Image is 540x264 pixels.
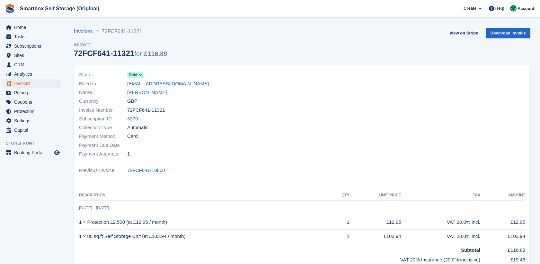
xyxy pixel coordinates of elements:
span: Tasks [14,32,53,41]
span: Payment Attempts [79,150,127,158]
span: £116.89 [144,50,167,57]
div: 72FCF641-11321 [74,49,167,58]
a: [PERSON_NAME] [127,89,167,96]
span: Card [127,133,138,140]
a: Smartbox Self Storage (Original) [17,3,102,14]
th: Amount [480,190,525,201]
span: Help [495,5,504,12]
span: Settings [14,116,53,125]
span: Invoices [14,79,53,88]
div: VAT 20.0% incl. [401,233,480,240]
th: Unit Price [350,190,401,201]
span: Collection Type [79,124,127,131]
a: menu [3,23,61,32]
span: Automatic [127,124,149,131]
a: View on Stripe [447,28,481,38]
nav: breadcrumbs [74,28,167,35]
a: menu [3,79,61,88]
a: menu [3,32,61,41]
span: Pricing [14,88,53,97]
td: 1 [331,215,350,230]
span: 1 [127,150,130,158]
a: menu [3,88,61,97]
span: Subscriptions [14,42,53,51]
a: Invoices [74,28,97,35]
th: Tax [401,190,480,201]
span: 72FCF641-11321 [127,107,165,114]
a: Paid [127,71,144,79]
td: 1 [331,229,350,244]
strong: Subtotal [461,247,480,253]
img: Kayleigh Devlin [510,5,517,12]
span: Previous Invoice [79,167,127,174]
a: menu [3,51,61,60]
span: Payment Method [79,133,127,140]
td: 1 × 80 sq.ft Self Storage Unit (at £103.94 / month) [79,229,331,244]
a: menu [3,42,61,51]
td: £103.94 [480,229,525,244]
a: Preview store [53,149,61,156]
span: Billed to [79,80,127,88]
span: Sites [14,51,53,60]
img: stora-icon-8386f47178a22dfd0bd8f6a31ec36ba5ce8667c1dd55bd0f319d3a0aa187defe.svg [5,4,15,14]
a: Download Invoice [486,28,530,38]
td: £19.48 [480,254,525,264]
div: VAT 20.0% incl. [401,219,480,226]
a: 3279 [127,115,138,123]
a: menu [3,126,61,135]
span: Protection [14,107,53,116]
a: menu [3,116,61,125]
span: for [134,50,142,57]
th: QTY [331,190,350,201]
td: 1 × Protection £2,500 (at £12.95 / month) [79,215,331,230]
span: Create [464,5,476,12]
td: £103.94 [350,229,401,244]
span: [DATE] - [DATE] [79,205,109,210]
a: menu [3,98,61,107]
span: Account [518,5,534,12]
a: [EMAIL_ADDRESS][DOMAIN_NAME] [127,80,209,88]
span: Coupons [14,98,53,107]
span: Booking Portal [14,148,53,157]
a: 72FCF641-10800 [127,167,165,174]
th: Description [79,190,331,201]
a: menu [3,70,61,79]
a: menu [3,60,61,69]
span: Payment Due Date [79,142,127,149]
span: GBP [127,98,137,105]
td: £116.89 [480,244,525,254]
span: Currency [79,98,127,105]
td: VAT 20% Insurance (20.0% inclusive) [79,254,480,264]
a: menu [3,148,61,157]
span: Subscription ID [79,115,127,123]
td: £12.95 [350,215,401,230]
span: Storefront [6,140,64,146]
span: Status [79,71,127,79]
span: Capital [14,126,53,135]
a: menu [3,107,61,116]
span: Invoice [74,42,167,48]
span: Name [79,89,127,96]
span: Analytics [14,70,53,79]
span: Home [14,23,53,32]
span: CRM [14,60,53,69]
td: £12.95 [480,215,525,230]
span: Paid [129,72,137,78]
span: Invoice Number [79,107,127,114]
